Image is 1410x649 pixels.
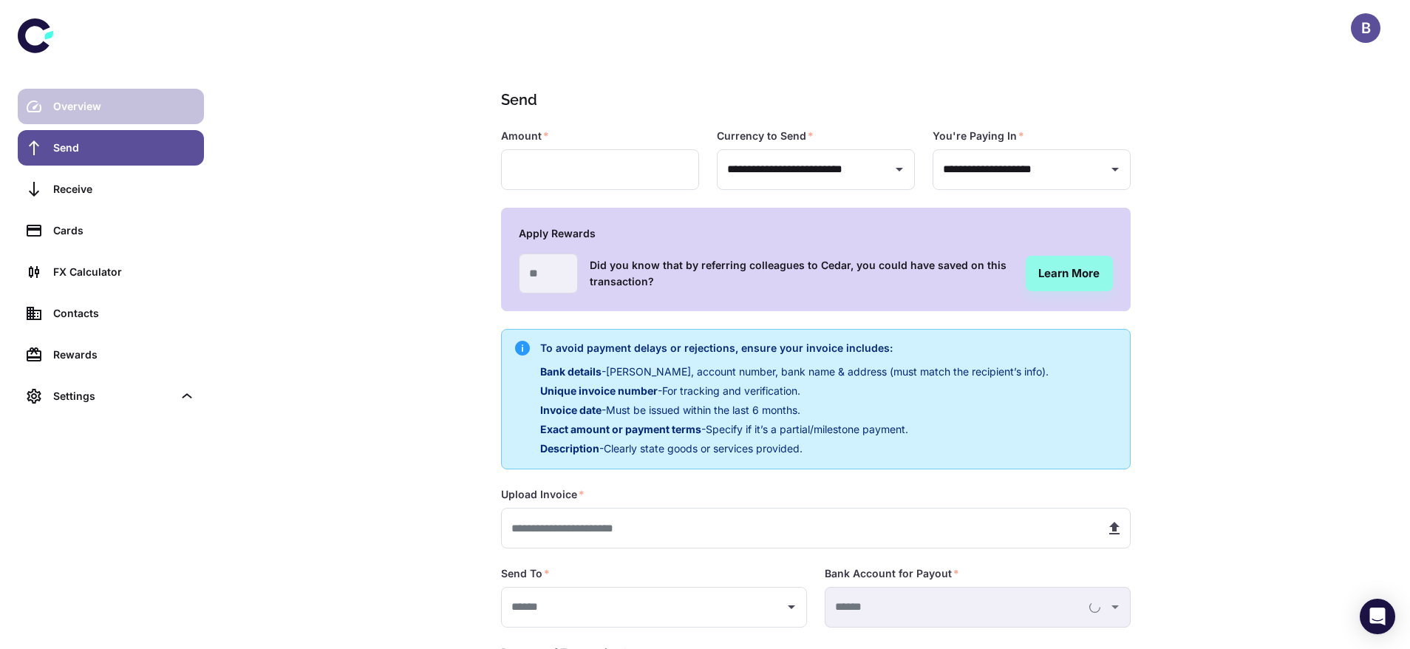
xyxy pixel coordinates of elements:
div: FX Calculator [53,264,195,280]
p: - Specify if it’s a partial/milestone payment. [540,421,1049,438]
span: Description [540,442,599,455]
div: Settings [18,378,204,414]
label: Amount [501,129,549,143]
h1: Send [501,89,1125,111]
a: Overview [18,89,204,124]
button: Open [781,597,802,617]
a: Send [18,130,204,166]
label: Currency to Send [717,129,814,143]
label: You're Paying In [933,129,1024,143]
div: Rewards [53,347,195,363]
h6: To avoid payment delays or rejections, ensure your invoice includes: [540,340,1049,356]
button: Open [889,159,910,180]
h6: Apply Rewards [519,225,1113,242]
button: Open [1105,159,1125,180]
p: - Must be issued within the last 6 months. [540,402,1049,418]
a: Cards [18,213,204,248]
span: Exact amount or payment terms [540,423,701,435]
span: Bank details [540,365,602,378]
p: - For tracking and verification. [540,383,1049,399]
div: Receive [53,181,195,197]
p: - Clearly state goods or services provided. [540,441,1049,457]
a: Rewards [18,337,204,373]
div: Send [53,140,195,156]
a: FX Calculator [18,254,204,290]
label: Upload Invoice [501,487,585,502]
div: Overview [53,98,195,115]
a: Learn More [1026,256,1113,291]
span: Unique invoice number [540,384,658,397]
button: B [1351,13,1380,43]
div: Contacts [53,305,195,322]
a: Receive [18,171,204,207]
h6: Did you know that by referring colleagues to Cedar, you could have saved on this transaction? [590,257,1014,290]
p: - [PERSON_NAME], account number, bank name & address (must match the recipient’s info). [540,364,1049,380]
span: Invoice date [540,404,602,416]
a: Contacts [18,296,204,331]
div: Cards [53,222,195,239]
div: Open Intercom Messenger [1360,599,1395,634]
div: Settings [53,388,173,404]
label: Bank Account for Payout [825,566,959,581]
label: Send To [501,566,550,581]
